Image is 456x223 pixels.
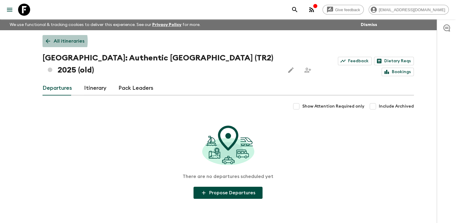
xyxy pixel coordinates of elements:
[193,187,263,199] button: Propose Departures
[322,5,364,15] a: Give feedback
[84,81,106,95] a: Itinerary
[376,8,448,12] span: [EMAIL_ADDRESS][DOMAIN_NAME]
[369,5,449,15] div: [EMAIL_ADDRESS][DOMAIN_NAME]
[152,23,181,27] a: Privacy Policy
[54,37,84,45] p: All itineraries
[338,57,372,65] a: Feedback
[183,173,273,179] p: There are no departures scheduled yet
[302,64,314,76] span: Share this itinerary
[289,4,301,16] button: search adventures
[359,21,379,29] button: Dismiss
[379,103,414,109] span: Include Archived
[42,52,280,76] h1: [GEOGRAPHIC_DATA]: Authentic [GEOGRAPHIC_DATA] (TR2) 2025 (old)
[374,57,414,65] a: Dietary Reqs
[118,81,153,95] a: Pack Leaders
[285,64,297,76] button: Edit this itinerary
[4,4,16,16] button: menu
[42,35,88,47] a: All itineraries
[302,103,364,109] span: Show Attention Required only
[382,68,414,76] a: Bookings
[332,8,363,12] span: Give feedback
[42,81,72,95] a: Departures
[7,19,203,30] p: We use functional & tracking cookies to deliver this experience. See our for more.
